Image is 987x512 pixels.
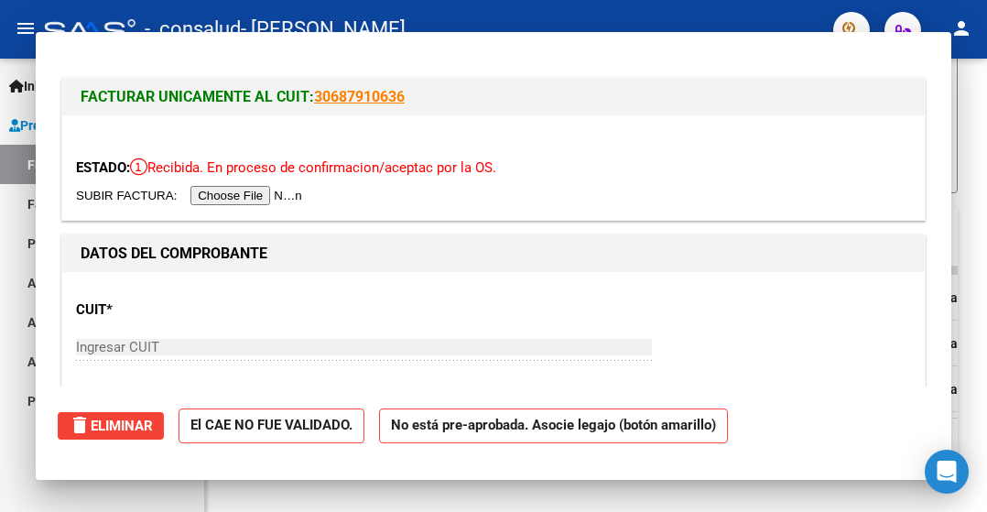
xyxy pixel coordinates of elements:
[9,115,176,136] span: Prestadores / Proveedores
[76,300,327,321] p: CUIT
[950,17,972,39] mat-icon: person
[241,9,406,49] span: - [PERSON_NAME]
[9,76,56,96] span: Inicio
[81,245,267,262] strong: DATOS DEL COMPROBANTE
[130,159,496,176] span: Recibida. En proceso de confirmacion/aceptac por la OS.
[314,88,405,105] a: 30687910636
[69,418,153,434] span: Eliminar
[925,450,969,494] div: Open Intercom Messenger
[179,409,364,444] strong: El CAE NO FUE VALIDADO.
[76,159,130,176] span: ESTADO:
[58,412,164,440] button: Eliminar
[15,17,37,39] mat-icon: menu
[81,88,314,105] span: FACTURAR UNICAMENTE AL CUIT:
[69,414,91,436] mat-icon: delete
[145,9,241,49] span: - consalud
[379,409,728,444] strong: No está pre-aprobada. Asocie legajo (botón amarillo)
